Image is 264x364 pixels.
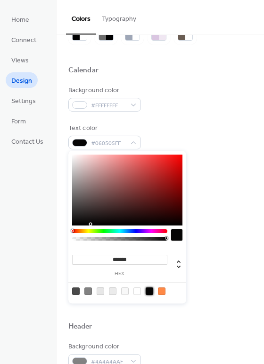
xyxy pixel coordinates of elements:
span: Contact Us [11,137,43,147]
div: rgb(255, 137, 70) [158,287,165,295]
div: rgba(74, 74, 74, 0.6862745098039216) [84,287,92,295]
span: Design [11,76,32,86]
div: rgb(248, 248, 248) [121,287,129,295]
a: Views [6,52,34,68]
span: Home [11,15,29,25]
a: Connect [6,32,42,47]
div: rgb(74, 74, 74) [72,287,80,295]
a: Contact Us [6,133,49,149]
div: Text color [68,123,139,133]
div: rgb(255, 255, 255) [133,287,141,295]
span: Connect [11,35,36,45]
div: rgb(231, 231, 231) [97,287,104,295]
a: Home [6,11,35,27]
div: Header [68,322,92,332]
span: Form [11,117,26,127]
a: Form [6,113,32,129]
div: rgb(6, 5, 5) [146,287,153,295]
div: Background color [68,342,139,352]
div: Background color [68,86,139,95]
span: Settings [11,96,36,106]
a: Design [6,72,38,88]
span: #FFFFFFFF [91,101,126,111]
div: rgb(235, 235, 235) [109,287,116,295]
span: Views [11,56,29,66]
a: Settings [6,93,41,108]
div: Calendar [68,66,99,76]
label: hex [72,271,167,277]
span: #060505FF [91,139,126,148]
